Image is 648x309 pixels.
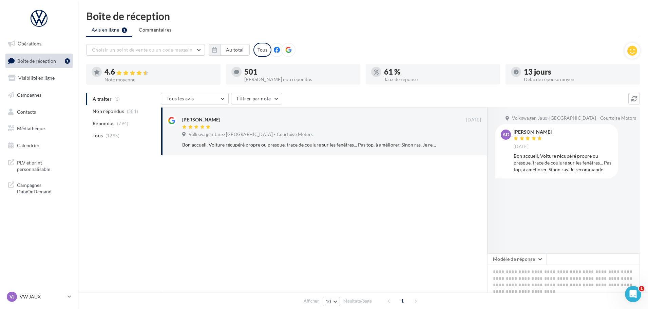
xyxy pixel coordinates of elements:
[512,115,636,121] span: Volkswagen Jaux-[GEOGRAPHIC_DATA] - Courtoise Motors
[397,295,408,306] span: 1
[220,44,250,56] button: Au total
[182,141,437,148] div: Bon accueil. Voiture récupéré propre ou presque, trace de coulure sur les fenêtres... Pas top, à ...
[106,133,120,138] span: (1295)
[93,132,103,139] span: Tous
[244,77,355,82] div: [PERSON_NAME] non répondus
[17,180,70,195] span: Campagnes DataOnDemand
[514,130,552,134] div: [PERSON_NAME]
[20,293,65,300] p: VW JAUX
[86,44,205,56] button: Choisir un point de vente ou un code magasin
[86,11,640,21] div: Boîte de réception
[4,121,74,136] a: Médiathèque
[244,68,355,76] div: 501
[253,43,271,57] div: Tous
[323,297,340,306] button: 10
[65,58,70,64] div: 1
[5,290,73,303] a: VJ VW JAUX
[167,96,194,101] span: Tous les avis
[104,77,215,82] div: Note moyenne
[4,54,74,68] a: Boîte de réception1
[4,138,74,153] a: Calendrier
[139,26,171,33] span: Commentaires
[17,142,40,148] span: Calendrier
[104,68,215,76] div: 4.6
[326,299,331,304] span: 10
[304,298,319,304] span: Afficher
[4,155,74,175] a: PLV et print personnalisable
[514,153,613,173] div: Bon accueil. Voiture récupéré propre ou presque, trace de coulure sur les fenêtres... Pas top, à ...
[344,298,372,304] span: résultats/page
[502,131,509,138] span: AD
[466,117,481,123] span: [DATE]
[18,75,55,81] span: Visibilité en ligne
[487,253,546,265] button: Modèle de réponse
[209,44,250,56] button: Au total
[17,58,56,63] span: Boîte de réception
[93,120,115,127] span: Répondus
[625,286,641,302] iframe: Intercom live chat
[17,109,36,114] span: Contacts
[17,92,41,98] span: Campagnes
[17,158,70,173] span: PLV et print personnalisable
[189,132,313,138] span: Volkswagen Jaux-[GEOGRAPHIC_DATA] - Courtoise Motors
[161,93,229,104] button: Tous les avis
[182,116,220,123] div: [PERSON_NAME]
[17,125,45,131] span: Médiathèque
[4,88,74,102] a: Campagnes
[231,93,282,104] button: Filtrer par note
[127,109,138,114] span: (501)
[4,105,74,119] a: Contacts
[4,37,74,51] a: Opérations
[524,68,634,76] div: 13 jours
[9,293,15,300] span: VJ
[4,71,74,85] a: Visibilité en ligne
[117,121,129,126] span: (794)
[93,108,124,115] span: Non répondus
[384,77,495,82] div: Taux de réponse
[4,178,74,198] a: Campagnes DataOnDemand
[92,47,192,53] span: Choisir un point de vente ou un code magasin
[384,68,495,76] div: 61 %
[18,41,41,46] span: Opérations
[514,144,529,150] span: [DATE]
[524,77,634,82] div: Délai de réponse moyen
[639,286,644,291] span: 1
